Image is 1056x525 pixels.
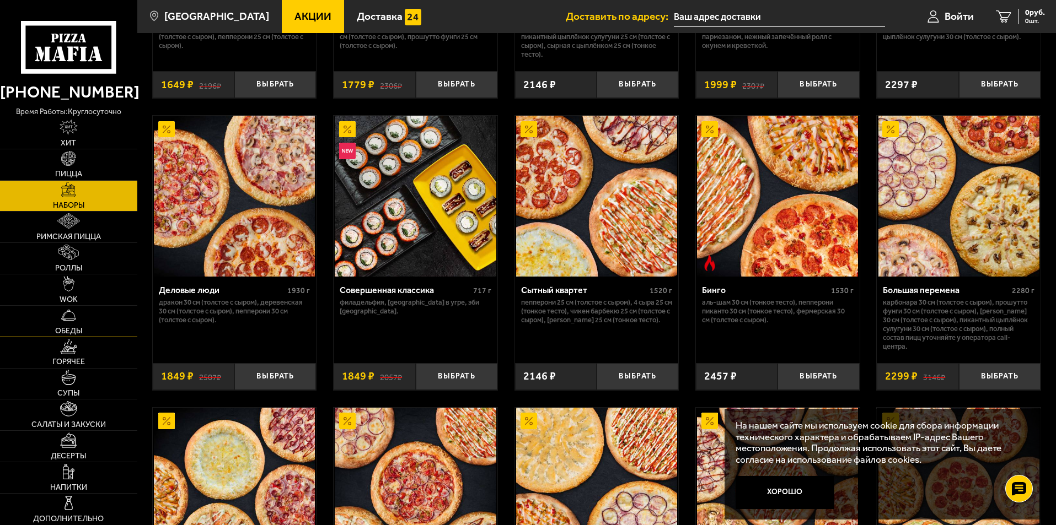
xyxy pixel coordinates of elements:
span: 0 шт. [1025,18,1045,24]
s: 2196 ₽ [199,79,221,90]
img: Акционный [158,413,175,429]
span: 1520 г [650,286,672,295]
span: Римская пицца [36,233,101,241]
div: Большая перемена [883,285,1009,295]
span: 1999 ₽ [704,79,737,90]
span: 0 руб. [1025,9,1045,17]
s: 2507 ₽ [199,371,221,382]
img: Акционный [339,121,356,138]
span: 1530 г [831,286,854,295]
span: Напитки [50,484,87,491]
a: АкционныйСытный квартет [515,116,679,277]
img: Деловые люди [154,116,315,277]
s: 2306 ₽ [380,79,402,90]
img: Акционный [701,121,718,138]
s: 3146 ₽ [923,371,945,382]
div: Совершенная классика [340,285,470,295]
button: Хорошо [736,476,835,509]
span: 1930 г [287,286,310,295]
span: Роллы [55,264,82,272]
p: Аль-Шам 30 см (тонкое тесто), Пепперони Пиканто 30 см (тонкое тесто), Фермерская 30 см (толстое с... [702,298,854,324]
img: Акционный [701,413,718,429]
span: Горячее [52,358,85,366]
div: Деловые люди [159,285,285,295]
span: Наборы [53,202,84,209]
button: Выбрать [234,363,316,390]
button: Выбрать [778,71,859,98]
img: Большая перемена [878,116,1039,277]
span: Доставить по адресу: [566,11,674,21]
img: 15daf4d41897b9f0e9f617042186c801.svg [405,9,421,25]
img: Акционный [339,413,356,429]
img: Совершенная классика [335,116,496,277]
span: Десерты [51,452,86,460]
a: АкционныйБольшая перемена [877,116,1041,277]
div: Сытный квартет [521,285,647,295]
p: Дракон 30 см (толстое с сыром), Деревенская 30 см (толстое с сыром), Пепперони 30 см (толстое с с... [159,298,310,324]
span: 2297 ₽ [885,79,918,90]
s: 2307 ₽ [742,79,764,90]
img: Новинка [339,143,356,159]
div: Бинго [702,285,828,295]
img: Акционный [158,121,175,138]
span: Супы [57,389,79,397]
span: [GEOGRAPHIC_DATA] [164,11,269,21]
p: Мясная с грибами 25 см (тонкое тесто), Пепперони Пиканто 25 см (тонкое тесто), Пикантный цыплёнок... [521,15,673,59]
img: Акционный [882,121,899,138]
input: Ваш адрес доставки [674,7,885,27]
button: Выбрать [234,71,316,98]
span: Доставка [357,11,403,21]
img: Бинго [697,116,858,277]
p: На нашем сайте мы используем cookie для сбора информации технического характера и обрабатываем IP... [736,420,1024,466]
span: 1849 ₽ [342,371,374,382]
span: 2146 ₽ [523,371,556,382]
button: Выбрать [416,71,497,98]
span: 1779 ₽ [342,79,374,90]
a: АкционныйДеловые люди [153,116,317,277]
img: Акционный [521,413,537,429]
img: Сытный квартет [516,116,677,277]
span: Акции [294,11,331,21]
span: 1849 ₽ [161,371,194,382]
img: Острое блюдо [701,255,718,271]
p: Пепперони 25 см (толстое с сыром), 4 сыра 25 см (тонкое тесто), Чикен Барбекю 25 см (толстое с сы... [521,298,673,324]
span: 2299 ₽ [885,371,918,382]
s: 2057 ₽ [380,371,402,382]
span: 2280 г [1012,286,1034,295]
span: 717 г [473,286,491,295]
span: 2146 ₽ [523,79,556,90]
p: Карбонара 30 см (толстое с сыром), Прошутто Фунги 30 см (толстое с сыром), [PERSON_NAME] 30 см (т... [883,298,1034,351]
span: Войти [945,11,974,21]
button: Выбрать [597,71,678,98]
a: АкционныйОстрое блюдоБинго [696,116,860,277]
button: Выбрать [959,363,1041,390]
button: Выбрать [959,71,1041,98]
span: WOK [60,296,78,304]
span: Дополнительно [33,515,104,523]
img: Акционный [521,121,537,138]
span: Обеды [55,327,82,335]
span: Хит [61,139,76,147]
span: 2457 ₽ [704,371,737,382]
span: Салаты и закуски [31,421,106,429]
button: Выбрать [778,363,859,390]
span: 1649 ₽ [161,79,194,90]
button: Выбрать [416,363,497,390]
button: Выбрать [597,363,678,390]
p: Филадельфия, [GEOGRAPHIC_DATA] в угре, Эби [GEOGRAPHIC_DATA]. [340,298,491,316]
a: АкционныйНовинкаСовершенная классика [334,116,497,277]
span: Пицца [55,170,82,178]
